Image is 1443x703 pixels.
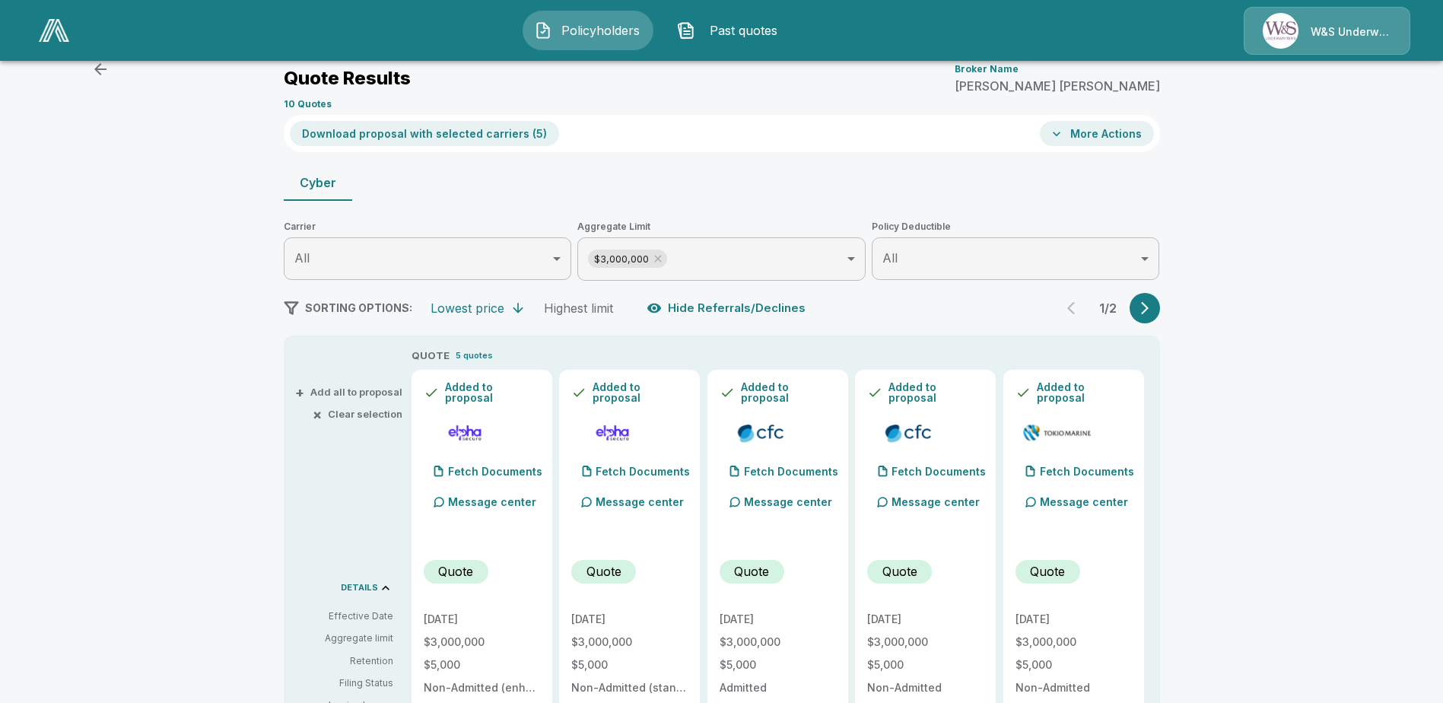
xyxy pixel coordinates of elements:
[1016,682,1132,693] p: Non-Admitted
[586,562,621,581] p: Quote
[873,421,944,444] img: cfccyber
[534,21,552,40] img: Policyholders Icon
[298,387,402,397] button: +Add all to proposal
[741,382,836,403] p: Added to proposal
[571,614,688,625] p: [DATE]
[588,250,655,268] span: $3,000,000
[424,660,540,670] p: $5,000
[744,494,832,510] p: Message center
[720,637,836,647] p: $3,000,000
[1093,302,1124,314] p: 1 / 2
[341,584,378,592] p: DETAILS
[1016,660,1132,670] p: $5,000
[558,21,642,40] span: Policyholders
[424,682,540,693] p: Non-Admitted (enhanced)
[1022,421,1092,444] img: tmhcccyber
[888,382,984,403] p: Added to proposal
[284,164,352,201] button: Cyber
[571,637,688,647] p: $3,000,000
[588,250,667,268] div: $3,000,000
[593,382,688,403] p: Added to proposal
[294,250,310,266] span: All
[1040,494,1128,510] p: Message center
[596,466,690,477] p: Fetch Documents
[892,466,986,477] p: Fetch Documents
[296,631,393,645] p: Aggregate limit
[431,301,504,316] div: Lowest price
[296,676,393,690] p: Filing Status
[290,121,559,146] button: Download proposal with selected carriers (5)
[872,219,1160,234] span: Policy Deductible
[438,562,473,581] p: Quote
[295,387,304,397] span: +
[882,250,898,266] span: All
[1040,466,1134,477] p: Fetch Documents
[734,562,769,581] p: Quote
[744,466,838,477] p: Fetch Documents
[305,301,412,314] span: SORTING OPTIONS:
[955,80,1160,92] p: [PERSON_NAME] [PERSON_NAME]
[571,660,688,670] p: $5,000
[867,637,984,647] p: $3,000,000
[1037,382,1132,403] p: Added to proposal
[666,11,796,50] button: Past quotes IconPast quotes
[571,682,688,693] p: Non-Admitted (standard)
[313,409,322,419] span: ×
[448,494,536,510] p: Message center
[316,409,402,419] button: ×Clear selection
[424,614,540,625] p: [DATE]
[1016,637,1132,647] p: $3,000,000
[448,466,542,477] p: Fetch Documents
[1040,121,1154,146] button: More Actions
[424,637,540,647] p: $3,000,000
[456,349,493,362] p: 5 quotes
[577,421,648,444] img: elphacyberstandard
[430,421,501,444] img: elphacyberenhanced
[39,19,69,42] img: AA Logo
[701,21,785,40] span: Past quotes
[412,348,450,364] p: QUOTE
[284,219,572,234] span: Carrier
[523,11,653,50] button: Policyholders IconPolicyholders
[720,660,836,670] p: $5,000
[284,100,332,109] p: 10 Quotes
[867,660,984,670] p: $5,000
[296,609,393,623] p: Effective Date
[1016,614,1132,625] p: [DATE]
[867,614,984,625] p: [DATE]
[1030,562,1065,581] p: Quote
[544,301,613,316] div: Highest limit
[720,682,836,693] p: Admitted
[284,69,411,87] p: Quote Results
[296,654,393,668] p: Retention
[726,421,796,444] img: cfccyberadmitted
[882,562,917,581] p: Quote
[577,219,866,234] span: Aggregate Limit
[892,494,980,510] p: Message center
[445,382,540,403] p: Added to proposal
[644,294,812,323] button: Hide Referrals/Declines
[720,614,836,625] p: [DATE]
[867,682,984,693] p: Non-Admitted
[677,21,695,40] img: Past quotes Icon
[955,65,1019,74] p: Broker Name
[596,494,684,510] p: Message center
